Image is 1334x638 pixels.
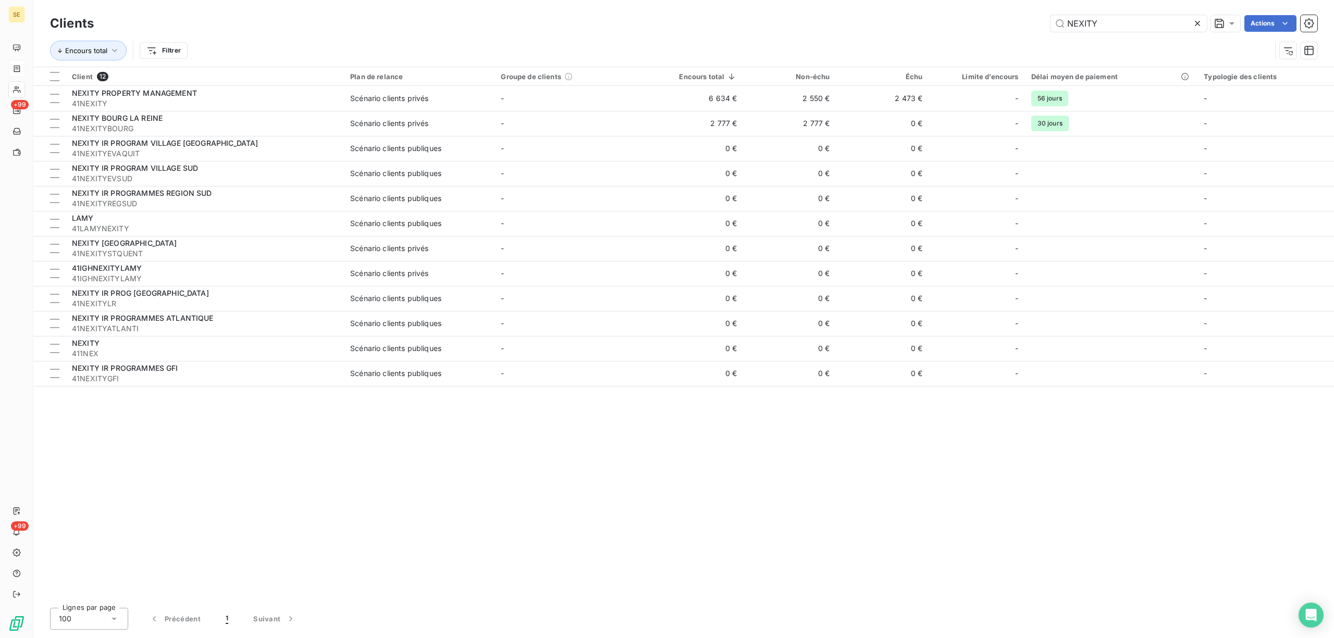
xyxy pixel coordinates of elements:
td: 0 € [743,311,836,336]
span: - [1015,218,1018,229]
div: Scénario clients publiques [350,143,441,154]
span: NEXITY BOURG LA REINE [72,114,163,122]
span: 41NEXITYGFI [72,373,338,384]
span: 56 jours [1031,91,1068,106]
span: 12 [97,72,108,81]
div: Scénario clients privés [350,243,428,254]
button: Précédent [137,608,213,630]
span: - [1204,194,1207,203]
span: - [1015,168,1018,179]
input: Rechercher [1051,15,1207,32]
span: - [501,294,504,303]
td: 0 € [646,211,744,236]
span: NEXITY IR PROGRAM VILLAGE [GEOGRAPHIC_DATA] [72,139,258,147]
span: NEXITY IR PROGRAMMES REGION SUD [72,189,212,197]
td: 0 € [743,211,836,236]
button: Encours total [50,41,127,60]
span: - [501,144,504,153]
td: 0 € [646,286,744,311]
td: 0 € [743,136,836,161]
span: - [1204,294,1207,303]
div: Délai moyen de paiement [1031,72,1192,81]
span: 41NEXITYSTQUENT [72,248,338,259]
td: 0 € [743,161,836,186]
button: 1 [213,608,241,630]
span: 100 [59,614,71,624]
span: - [501,219,504,228]
td: 2 777 € [743,111,836,136]
span: - [1015,318,1018,329]
span: - [501,119,504,128]
td: 0 € [836,286,929,311]
span: - [501,269,504,278]
span: - [1204,269,1207,278]
span: NEXITY IR PROGRAMMES GFI [72,364,178,372]
td: 0 € [646,186,744,211]
td: 0 € [836,236,929,261]
span: - [501,319,504,328]
td: 0 € [646,261,744,286]
span: - [1204,119,1207,128]
span: - [1015,143,1018,154]
span: NEXITY [72,339,100,347]
td: 0 € [743,336,836,361]
td: 2 473 € [836,86,929,111]
td: 0 € [646,361,744,386]
td: 0 € [836,361,929,386]
span: 41NEXITYLR [72,298,338,309]
td: 0 € [743,236,836,261]
span: - [1015,93,1018,104]
div: Plan de relance [350,72,488,81]
td: 0 € [836,111,929,136]
span: 41IGHNEXITYLAMY [72,264,142,272]
td: 0 € [743,286,836,311]
span: - [1015,243,1018,254]
span: - [1015,368,1018,379]
span: - [501,169,504,178]
span: - [1204,319,1207,328]
span: - [1204,219,1207,228]
a: +99 [8,102,24,119]
td: 2 777 € [646,111,744,136]
span: - [501,369,504,378]
span: 41NEXITYBOURG [72,123,338,134]
div: Encours total [652,72,737,81]
div: Limite d’encours [935,72,1018,81]
span: - [501,94,504,103]
span: 411NEX [72,348,338,359]
span: - [1015,193,1018,204]
td: 0 € [646,311,744,336]
div: SE [8,6,25,23]
span: NEXITY IR PROG [GEOGRAPHIC_DATA] [72,289,209,297]
td: 0 € [646,236,744,261]
td: 0 € [836,336,929,361]
span: NEXITY PROPERTY MANAGEMENT [72,89,197,97]
td: 2 550 € [743,86,836,111]
img: Logo LeanPay [8,615,25,632]
span: - [1204,244,1207,253]
span: 41NEXITYREGSUD [72,198,338,209]
td: 0 € [743,186,836,211]
span: 41NEXITYEVAQUIT [72,148,338,159]
div: Scénario clients publiques [350,343,441,354]
div: Non-échu [749,72,830,81]
span: - [1015,118,1018,129]
td: 0 € [836,261,929,286]
span: - [501,344,504,353]
div: Scénario clients privés [350,118,428,129]
td: 0 € [836,186,929,211]
td: 0 € [646,136,744,161]
td: 0 € [836,136,929,161]
span: 41IGHNEXITYLAMY [72,273,338,284]
div: Typologie des clients [1204,72,1328,81]
div: Scénario clients publiques [350,368,441,379]
div: Scénario clients publiques [350,193,441,204]
span: - [1204,94,1207,103]
span: LAMY [72,214,94,222]
span: - [1204,144,1207,153]
span: Encours total [65,46,107,55]
h3: Clients [50,14,94,33]
div: Scénario clients publiques [350,218,441,229]
span: - [501,194,504,203]
span: 30 jours [1031,116,1069,131]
